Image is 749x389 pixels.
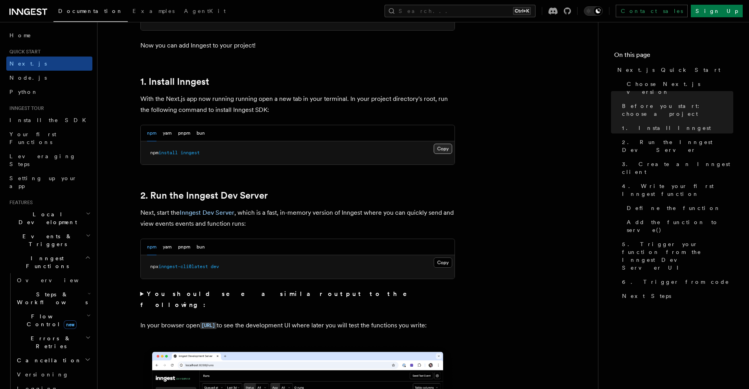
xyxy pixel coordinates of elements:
span: Errors & Retries [14,334,85,350]
span: Node.js [9,75,47,81]
button: Local Development [6,207,92,229]
a: Next.js Quick Start [614,63,733,77]
a: Python [6,85,92,99]
a: 4. Write your first Inngest function [619,179,733,201]
p: In your browser open to see the development UI where later you will test the functions you write: [140,320,455,331]
span: Setting up your app [9,175,77,189]
a: Overview [14,273,92,287]
span: 2. Run the Inngest Dev Server [622,138,733,154]
span: Define the function [627,204,721,212]
a: Before you start: choose a project [619,99,733,121]
span: Quick start [6,49,40,55]
kbd: Ctrl+K [513,7,531,15]
span: inngest-cli@latest [158,264,208,269]
span: Overview [17,277,98,283]
code: [URL] [200,322,217,329]
a: Next.js [6,57,92,71]
button: Inngest Functions [6,251,92,273]
a: 1. Install Inngest [619,121,733,135]
span: npm [150,150,158,155]
span: 3. Create an Inngest client [622,160,733,176]
span: Events & Triggers [6,232,86,248]
a: Inngest Dev Server [180,209,234,216]
a: 1. Install Inngest [140,76,209,87]
button: yarn [163,125,172,141]
a: 2. Run the Inngest Dev Server [619,135,733,157]
a: Examples [128,2,179,21]
span: Examples [133,8,175,14]
span: new [64,320,77,329]
a: Next Steps [619,289,733,303]
a: Contact sales [616,5,688,17]
a: Choose Next.js version [624,77,733,99]
span: Install the SDK [9,117,91,123]
button: pnpm [178,125,190,141]
button: pnpm [178,239,190,255]
span: Next.js Quick Start [617,66,720,74]
a: Versioning [14,367,92,382]
a: 5. Trigger your function from the Inngest Dev Server UI [619,237,733,275]
h4: On this page [614,50,733,63]
span: Versioning [17,371,69,378]
span: 5. Trigger your function from the Inngest Dev Server UI [622,240,733,272]
span: Steps & Workflows [14,290,88,306]
span: install [158,150,178,155]
span: Documentation [58,8,123,14]
span: Features [6,199,33,206]
span: Choose Next.js version [627,80,733,96]
span: Next.js [9,60,47,67]
span: 6. Trigger from code [622,278,729,286]
button: Steps & Workflows [14,287,92,309]
button: Errors & Retries [14,331,92,353]
span: Leveraging Steps [9,153,76,167]
a: [URL] [200,321,217,329]
span: Flow Control [14,312,86,328]
summary: You should see a similar output to the following: [140,289,455,310]
span: Python [9,89,38,95]
button: Events & Triggers [6,229,92,251]
a: 3. Create an Inngest client [619,157,733,179]
span: Before you start: choose a project [622,102,733,118]
span: Add the function to serve() [627,218,733,234]
span: 1. Install Inngest [622,124,711,132]
p: With the Next.js app now running running open a new tab in your terminal. In your project directo... [140,93,455,115]
span: Local Development [6,210,86,226]
button: Cancellation [14,353,92,367]
a: Add the function to serve() [624,215,733,237]
a: Your first Functions [6,127,92,149]
button: npm [147,239,156,255]
span: Inngest Functions [6,254,85,270]
span: Home [9,31,31,39]
a: Install the SDK [6,113,92,127]
span: npx [150,264,158,269]
span: dev [211,264,219,269]
button: Flow Controlnew [14,309,92,331]
button: Search...Ctrl+K [385,5,536,17]
button: npm [147,125,156,141]
span: Cancellation [14,356,82,364]
a: Leveraging Steps [6,149,92,171]
span: Your first Functions [9,131,56,145]
a: Node.js [6,71,92,85]
button: Copy [434,258,452,268]
p: Now you can add Inngest to your project! [140,40,455,51]
a: Setting up your app [6,171,92,193]
a: Define the function [624,201,733,215]
span: 4. Write your first Inngest function [622,182,733,198]
a: Home [6,28,92,42]
button: bun [197,125,205,141]
strong: You should see a similar output to the following: [140,290,418,309]
a: 6. Trigger from code [619,275,733,289]
a: Documentation [53,2,128,22]
p: Next, start the , which is a fast, in-memory version of Inngest where you can quickly send and vi... [140,207,455,229]
button: Toggle dark mode [584,6,603,16]
button: Copy [434,144,452,154]
span: inngest [180,150,200,155]
a: AgentKit [179,2,230,21]
span: Next Steps [622,292,671,300]
span: Inngest tour [6,105,44,111]
a: Sign Up [691,5,743,17]
a: 2. Run the Inngest Dev Server [140,190,268,201]
button: bun [197,239,205,255]
button: yarn [163,239,172,255]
